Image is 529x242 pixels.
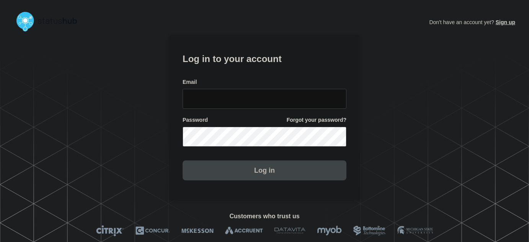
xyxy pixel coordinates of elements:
[183,51,346,65] h1: Log in to your account
[183,116,208,124] span: Password
[494,19,515,25] a: Sign up
[183,78,197,86] span: Email
[429,13,515,31] p: Don't have an account yet?
[274,225,305,236] img: DataVita logo
[14,213,515,220] h2: Customers who trust us
[183,89,346,109] input: email input
[14,9,87,34] img: StatusHub logo
[225,225,263,236] img: Accruent logo
[397,225,433,236] img: MSU logo
[353,225,386,236] img: Bottomline logo
[183,127,346,147] input: password input
[136,225,170,236] img: Concur logo
[287,116,346,124] a: Forgot your password?
[181,225,214,236] img: McKesson logo
[183,160,346,180] button: Log in
[96,225,124,236] img: Citrix logo
[317,225,342,236] img: myob logo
